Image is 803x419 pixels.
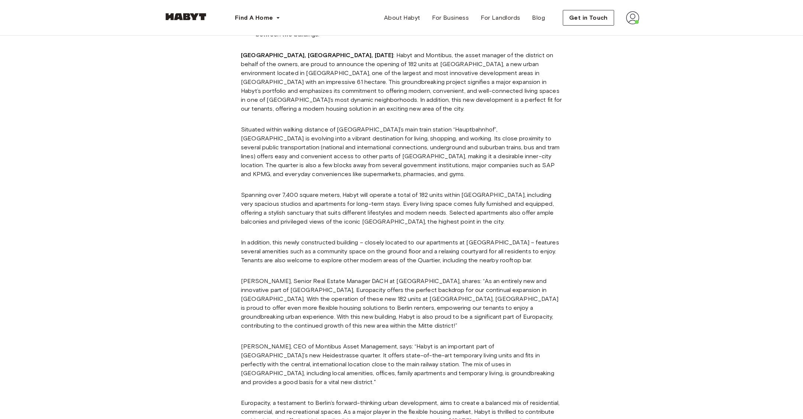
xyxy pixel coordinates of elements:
p: Situated within walking distance of [GEOGRAPHIC_DATA]’s main train station “Hauptbahnhof”, [GEOGR... [241,125,562,179]
span: For Landlords [481,13,520,22]
img: Habyt [164,13,208,20]
p: [PERSON_NAME], Senior Real Estate Manager DACH at [GEOGRAPHIC_DATA], shares: “As an entirely new ... [241,277,562,330]
a: About Habyt [378,10,426,25]
p: Spanning over 7,400 square meters, Habyt will operate a total of 182 units within [GEOGRAPHIC_DAT... [241,191,562,226]
a: For Landlords [475,10,526,25]
img: avatar [626,11,639,25]
button: Find A Home [229,10,286,25]
p: In addition, this newly constructed building – closely located to our apartments at [GEOGRAPHIC_D... [241,238,562,265]
p: : Habyt and Montibus, the asset manager of the district on behalf of the owners, are proud to ann... [241,51,562,113]
p: [PERSON_NAME], CEO of Montibus Asset Management, says: “Habyt is an important part of [GEOGRAPHIC... [241,342,562,387]
span: For Business [432,13,469,22]
a: Blog [526,10,551,25]
span: Get in Touch [569,13,608,22]
span: About Habyt [384,13,420,22]
strong: [GEOGRAPHIC_DATA], [GEOGRAPHIC_DATA], [DATE] [241,52,394,59]
span: Blog [532,13,545,22]
button: Get in Touch [563,10,614,26]
span: Find A Home [235,13,273,22]
a: For Business [426,10,475,25]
